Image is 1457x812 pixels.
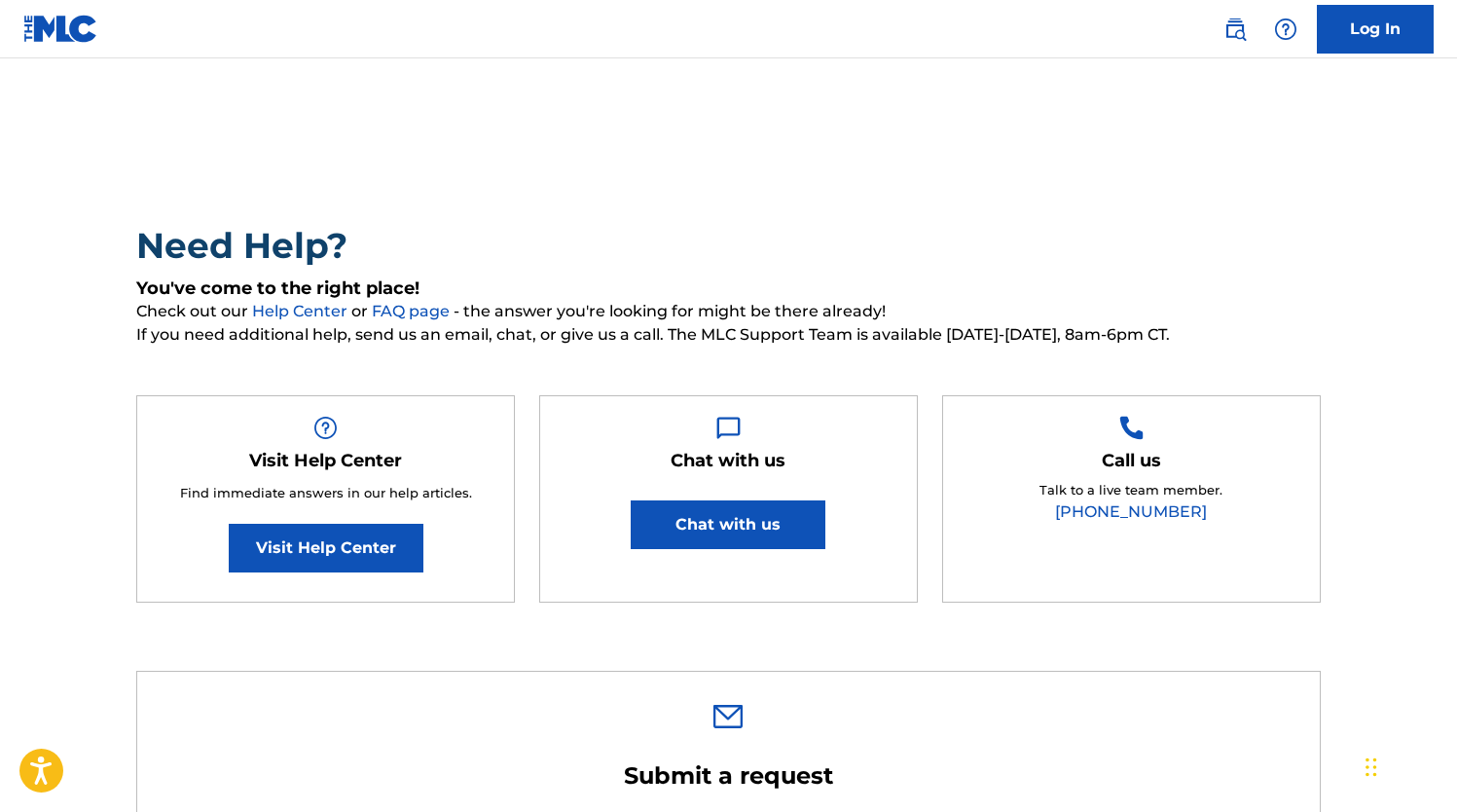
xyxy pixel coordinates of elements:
a: Public Search [1216,10,1255,49]
h5: You've come to the right place! [136,277,1321,300]
a: FAQ page [372,302,454,320]
a: Visit Help Center [229,524,423,572]
a: Log In [1317,5,1434,54]
a: [PHONE_NUMBER] [1055,502,1207,521]
h5: Visit Help Center [249,450,402,472]
p: Talk to a live team member. [1039,481,1222,500]
span: If you need additional help, send us an email, chat, or give us a call. The MLC Support Team is a... [136,323,1321,347]
img: help [1274,18,1297,41]
span: Find immediate answers in our help articles. [180,485,472,500]
h2: Need Help? [136,224,1321,268]
a: Help Center [252,302,351,320]
img: Help Box Image [716,416,741,440]
h5: Chat with us [671,450,785,472]
button: Chat with us [631,500,825,549]
div: Drag [1366,738,1377,796]
img: search [1223,18,1247,41]
h2: Submit a request [494,761,962,791]
h5: Call us [1102,450,1161,472]
img: 0ff00501b51b535a1dc6.svg [713,705,743,728]
iframe: Chat Widget [1360,719,1457,812]
img: Help Box Image [313,416,338,440]
img: Help Box Image [1119,416,1144,440]
span: Check out our or - the answer you're looking for might be there already! [136,300,1321,323]
div: Help [1266,10,1305,49]
img: MLC Logo [23,15,98,43]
